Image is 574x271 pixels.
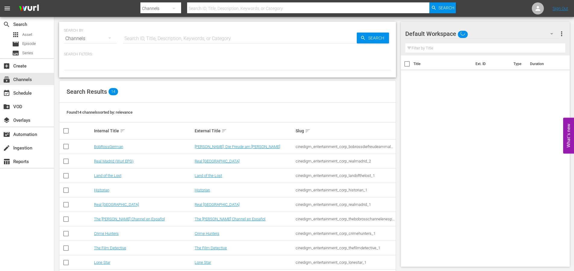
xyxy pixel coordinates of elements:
a: [PERSON_NAME]: Die Freude am [PERSON_NAME] [195,144,280,149]
a: The Film Detective [195,246,227,250]
span: more_vert [558,30,565,37]
span: 14 [108,88,118,95]
div: Default Workspace [405,25,559,42]
span: Found 14 channels sorted by: relevance [67,110,133,115]
button: more_vert [558,27,565,41]
span: Automation [3,131,10,138]
span: Episode [22,41,36,47]
div: Internal Title [94,127,193,134]
span: VOD [3,103,10,110]
div: cinedigm_entertainment_corp_lonestar_1 [296,260,395,265]
th: Duration [526,55,563,72]
a: Crime Hunters [94,231,119,236]
div: cinedigm_entertainment_corp_crimehunters_1 [296,231,395,236]
th: Title [413,55,472,72]
span: Reports [3,158,10,165]
span: menu [4,5,11,12]
a: Crime Hunters [195,231,219,236]
button: Search [357,33,389,43]
button: Search [429,2,456,13]
div: cinedigm_entertainment_corp_historian_1 [296,188,395,192]
a: BobRossGerman [94,144,123,149]
span: Search [366,33,389,43]
a: Lone Star [195,260,211,265]
span: Asset [12,31,19,38]
div: cinedigm_entertainment_corp_bobrossdiefreudeammalen_1 [296,144,395,149]
span: Create [3,62,10,70]
img: ans4CAIJ8jUAAAAAAAAAAAAAAAAAAAAAAAAgQb4GAAAAAAAAAAAAAAAAAAAAAAAAJMjXAAAAAAAAAAAAAAAAAAAAAAAAgAT5G... [14,2,43,16]
div: Channels [64,30,117,47]
a: Real [GEOGRAPHIC_DATA] [195,202,240,207]
a: Historian [94,188,109,192]
a: Real [GEOGRAPHIC_DATA] [195,159,240,163]
span: Channels [3,76,10,83]
span: Asset [22,32,32,38]
th: Ext. ID [472,55,510,72]
span: Schedule [3,90,10,97]
div: cinedigm_entertainment_corp_realmadrid_1 [296,202,395,207]
a: Lone Star [94,260,110,265]
p: Search Filters: [64,52,391,57]
span: sort [120,128,125,134]
div: Slug [296,127,395,134]
a: Real Madrid (Wurl EPG) [94,159,133,163]
a: Sign Out [553,6,568,11]
span: Overlays [3,117,10,124]
div: cinedigm_entertainment_corp_realmadrid_2 [296,159,395,163]
span: sort [221,128,227,134]
span: Episode [12,40,19,48]
span: Search [3,21,10,28]
div: cinedigm_entertainment_corp_thebobrosschannelenespaol_1 [296,217,395,221]
div: cinedigm_entertainment_corp_thefilmdetective_1 [296,246,395,250]
a: The [PERSON_NAME] Channel en Español [195,217,265,221]
span: Series [22,50,33,56]
a: The [PERSON_NAME] Channel en Español [94,217,165,221]
div: External Title [195,127,294,134]
span: Series [12,49,19,57]
a: The Film Detective [94,246,126,250]
span: sort [305,128,310,134]
th: Type [510,55,526,72]
a: Land of the Lost [195,173,222,178]
span: Ingestion [3,144,10,152]
a: Land of the Lost [94,173,121,178]
span: Search Results [67,88,107,95]
a: Historian [195,188,210,192]
button: Open Feedback Widget [563,118,574,153]
div: cinedigm_entertainment_corp_landofthelost_1 [296,173,395,178]
span: Search [438,2,454,13]
a: Real [GEOGRAPHIC_DATA] [94,202,139,207]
